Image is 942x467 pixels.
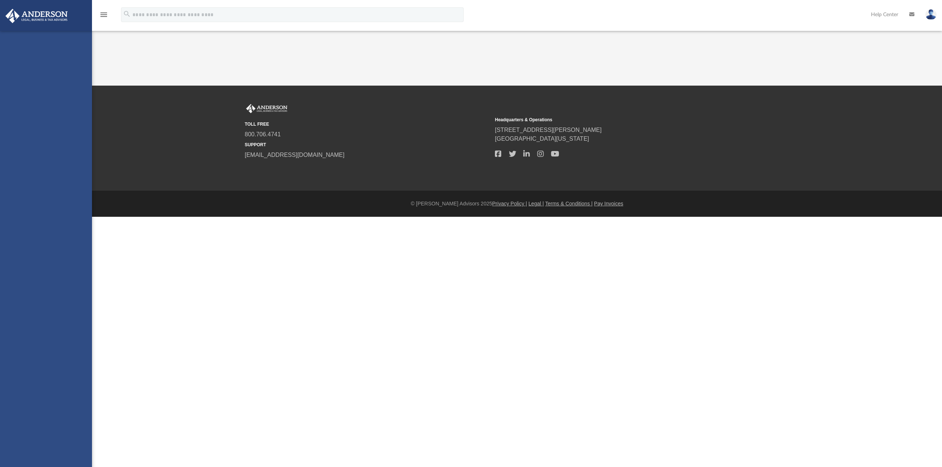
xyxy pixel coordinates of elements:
[495,116,740,123] small: Headquarters & Operations
[492,201,527,206] a: Privacy Policy |
[99,10,108,19] i: menu
[245,131,281,137] a: 800.706.4741
[245,104,289,114] img: Anderson Advisors Platinum Portal
[495,136,589,142] a: [GEOGRAPHIC_DATA][US_STATE]
[545,201,593,206] a: Terms & Conditions |
[92,200,942,208] div: © [PERSON_NAME] Advisors 2025
[925,9,936,20] img: User Pic
[245,121,490,127] small: TOLL FREE
[594,201,623,206] a: Pay Invoices
[245,141,490,148] small: SUPPORT
[495,127,602,133] a: [STREET_ADDRESS][PERSON_NAME]
[245,152,344,158] a: [EMAIL_ADDRESS][DOMAIN_NAME]
[99,14,108,19] a: menu
[3,9,70,23] img: Anderson Advisors Platinum Portal
[123,10,131,18] i: search
[528,201,544,206] a: Legal |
